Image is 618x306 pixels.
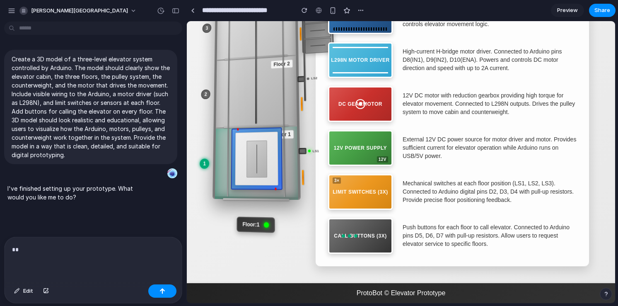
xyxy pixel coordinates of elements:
button: Edit [10,284,37,298]
span: LS 1 [126,128,132,132]
p: Push buttons for each floor to call elevator. Connected to Arduino pins D5, D6, D7 with pull-up r... [216,202,390,227]
p: External 12V DC power source for motor driver and motor. Provides sufficient current for elevator... [216,114,390,139]
span: Share [594,6,610,15]
span: Edit [23,287,33,295]
button: Share [589,4,616,17]
span: LS 2 [124,55,130,59]
div: Call Buttons (3x) [141,197,206,233]
button: 2 [14,68,23,78]
p: Create a 3D model of a three-level elevator system controlled by Arduino. The model should clearl... [12,55,170,159]
button: 1 [13,137,22,147]
p: 12V DC motor with reduction gearbox providing high torque for elevator movement. Connected to L29... [216,70,390,95]
div: 12V Power Supply [141,109,206,145]
div: Floor: 1 [56,200,72,206]
p: High-current H-bridge motor driver. Connected to Arduino pins D8(IN1), D9(IN2), D10(ENA). Powers ... [216,27,390,51]
div: DC Gearmotor [141,65,206,101]
div: Limit Switches (3x) [141,153,206,189]
span: Preview [557,6,578,15]
button: 3 [15,2,24,12]
button: [PERSON_NAME][GEOGRAPHIC_DATA] [16,4,141,17]
p: Mechanical switches at each floor position (LS1, LS2, LS3). Connected to Arduino digital pins D2,... [216,158,390,183]
div: L298N Motor Driver [141,21,206,57]
p: I've finished setting up your prototype. What would you like me to do? [7,184,146,202]
a: Preview [551,4,584,17]
span: [PERSON_NAME][GEOGRAPHIC_DATA] [31,7,128,15]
